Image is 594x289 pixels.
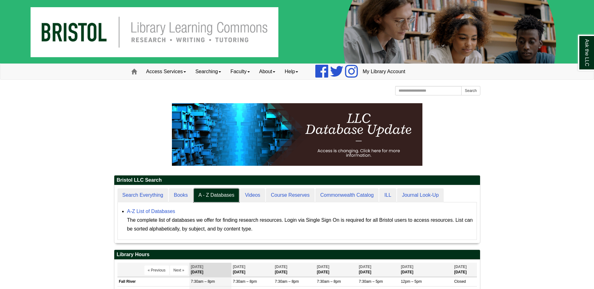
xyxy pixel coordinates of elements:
[127,216,473,233] div: The complete list of databases we offer for finding research resources. Login via Single Sign On ...
[114,250,480,260] h2: Library Hours
[275,279,299,284] span: 7:30am – 8pm
[315,188,379,202] a: Commonwealth Catalog
[397,188,444,202] a: Journal Look-Up
[144,266,169,275] button: « Previous
[359,265,371,269] span: [DATE]
[233,279,257,284] span: 7:30am – 8pm
[117,188,168,202] a: Search Everything
[191,64,226,79] a: Searching
[266,188,315,202] a: Course Reserves
[357,263,399,277] th: [DATE]
[273,263,315,277] th: [DATE]
[280,64,303,79] a: Help
[114,175,480,185] h2: Bristol LLC Search
[194,188,240,202] a: A - Z Databases
[172,103,422,166] img: HTML tutorial
[358,64,410,79] a: My Library Account
[317,279,341,284] span: 7:30am – 8pm
[454,265,467,269] span: [DATE]
[401,265,413,269] span: [DATE]
[240,188,265,202] a: Videos
[117,277,189,286] td: Fall River
[317,265,329,269] span: [DATE]
[189,263,231,277] th: [DATE]
[233,265,245,269] span: [DATE]
[231,263,273,277] th: [DATE]
[401,279,422,284] span: 12pm – 5pm
[191,265,204,269] span: [DATE]
[461,86,480,95] button: Search
[454,279,466,284] span: Closed
[379,188,396,202] a: ILL
[191,279,215,284] span: 7:30am – 8pm
[170,266,188,275] button: Next »
[315,263,357,277] th: [DATE]
[169,188,193,202] a: Books
[142,64,191,79] a: Access Services
[399,263,452,277] th: [DATE]
[127,209,175,214] a: A-Z List of Databases
[275,265,287,269] span: [DATE]
[255,64,280,79] a: About
[226,64,255,79] a: Faculty
[452,263,477,277] th: [DATE]
[359,279,383,284] span: 7:30am – 5pm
